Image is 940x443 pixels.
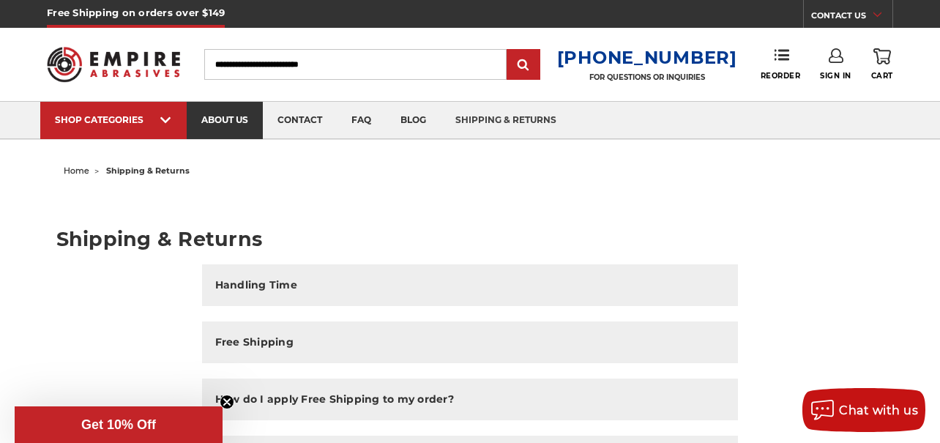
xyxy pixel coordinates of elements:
h2: How do I apply Free Shipping to my order? [215,392,454,407]
a: shipping & returns [441,102,571,139]
h2: Handling Time [215,278,297,293]
span: Sign In [820,71,851,81]
button: Chat with us [802,388,925,432]
span: Reorder [761,71,801,81]
p: FOR QUESTIONS OR INQUIRIES [557,72,737,82]
a: about us [187,102,263,139]
span: Cart [871,71,893,81]
a: faq [337,102,386,139]
a: home [64,165,89,176]
h1: Shipping & Returns [56,229,884,249]
a: CONTACT US [811,7,892,28]
span: Chat with us [839,403,918,417]
a: blog [386,102,441,139]
button: Handling Time [202,264,739,306]
span: shipping & returns [106,165,190,176]
button: How do I apply Free Shipping to my order? [202,379,739,420]
div: SHOP CATEGORIES [55,114,172,125]
span: Get 10% Off [81,417,156,432]
button: Close teaser [220,395,234,409]
input: Submit [509,51,538,80]
a: Reorder [761,48,801,80]
a: [PHONE_NUMBER] [557,47,737,68]
img: Empire Abrasives [47,38,180,90]
h2: Free Shipping [215,335,294,350]
a: Cart [871,48,893,81]
div: Get 10% OffClose teaser [15,406,223,443]
a: contact [263,102,337,139]
button: Free Shipping [202,321,739,363]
